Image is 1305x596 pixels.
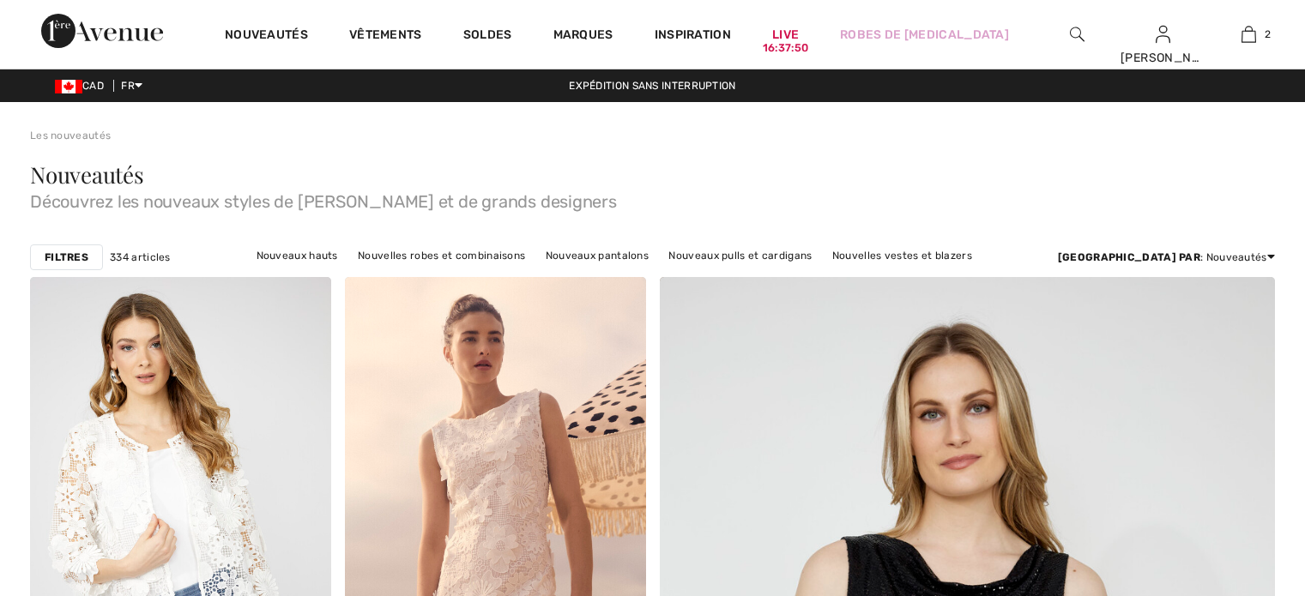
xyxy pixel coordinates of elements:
[1156,26,1170,42] a: Se connecter
[1156,24,1170,45] img: Mes infos
[248,244,347,267] a: Nouveaux hauts
[121,80,142,92] span: FR
[55,80,111,92] span: CAD
[660,244,820,267] a: Nouveaux pulls et cardigans
[655,27,731,45] span: Inspiration
[1121,49,1205,67] div: [PERSON_NAME]
[1058,251,1200,263] strong: [GEOGRAPHIC_DATA] par
[763,40,808,57] div: 16:37:50
[537,244,657,267] a: Nouveaux pantalons
[472,267,569,289] a: Nouvelles jupes
[225,27,308,45] a: Nouveautés
[1058,250,1275,265] div: : Nouveautés
[1242,24,1256,45] img: Mon panier
[1265,27,1271,42] span: 2
[1206,24,1290,45] a: 2
[840,26,1009,44] a: Robes de [MEDICAL_DATA]
[463,27,512,45] a: Soldes
[772,26,799,44] a: Live16:37:50
[41,14,163,48] img: 1ère Avenue
[1070,24,1084,45] img: recherche
[55,80,82,93] img: Canadian Dollar
[349,27,422,45] a: Vêtements
[30,129,111,141] a: Les nouveautés
[571,267,756,289] a: Nouveaux vêtements d'extérieur
[824,244,981,267] a: Nouvelles vestes et blazers
[30,186,1275,210] span: Découvrez les nouveaux styles de [PERSON_NAME] et de grands designers
[110,250,171,265] span: 334 articles
[553,27,613,45] a: Marques
[30,160,144,190] span: Nouveautés
[45,250,88,265] strong: Filtres
[349,244,534,267] a: Nouvelles robes et combinaisons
